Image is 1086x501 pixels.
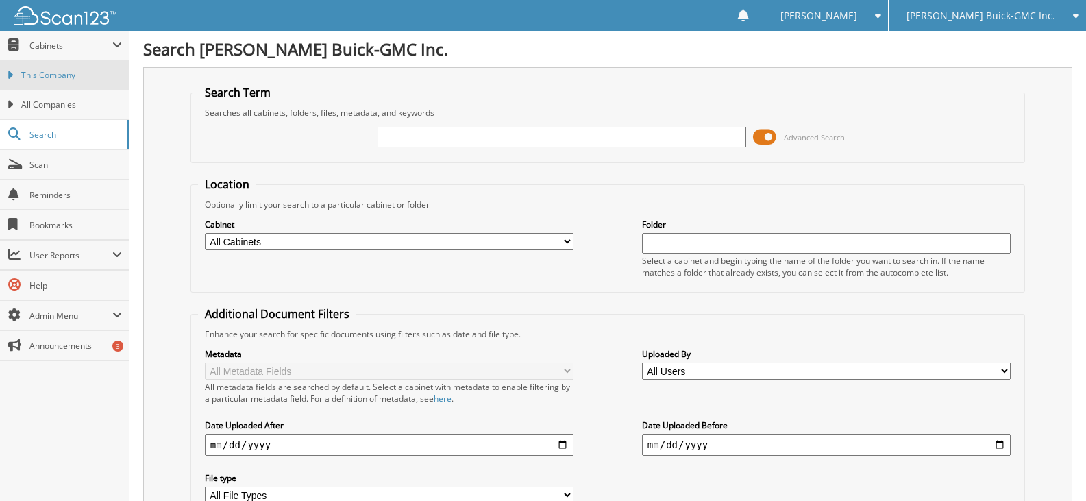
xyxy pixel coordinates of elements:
[205,472,573,484] label: File type
[642,255,1011,278] div: Select a cabinet and begin typing the name of the folder you want to search in. If the name match...
[29,189,122,201] span: Reminders
[906,12,1055,20] span: [PERSON_NAME] Buick-GMC Inc.
[205,381,573,404] div: All metadata fields are searched by default. Select a cabinet with metadata to enable filtering b...
[205,419,573,431] label: Date Uploaded After
[29,40,112,51] span: Cabinets
[198,85,277,100] legend: Search Term
[205,434,573,456] input: start
[29,340,122,352] span: Announcements
[143,38,1072,60] h1: Search [PERSON_NAME] Buick-GMC Inc.
[205,219,573,230] label: Cabinet
[29,280,122,291] span: Help
[29,159,122,171] span: Scan
[642,348,1011,360] label: Uploaded By
[205,348,573,360] label: Metadata
[780,12,857,20] span: [PERSON_NAME]
[642,219,1011,230] label: Folder
[21,69,122,82] span: This Company
[21,99,122,111] span: All Companies
[29,310,112,321] span: Admin Menu
[1017,435,1086,501] iframe: Chat Widget
[29,129,120,140] span: Search
[198,177,256,192] legend: Location
[198,328,1017,340] div: Enhance your search for specific documents using filters such as date and file type.
[642,419,1011,431] label: Date Uploaded Before
[198,306,356,321] legend: Additional Document Filters
[14,6,116,25] img: scan123-logo-white.svg
[434,393,452,404] a: here
[198,199,1017,210] div: Optionally limit your search to a particular cabinet or folder
[642,434,1011,456] input: end
[29,219,122,231] span: Bookmarks
[112,341,123,352] div: 3
[784,132,845,143] span: Advanced Search
[29,249,112,261] span: User Reports
[198,107,1017,119] div: Searches all cabinets, folders, files, metadata, and keywords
